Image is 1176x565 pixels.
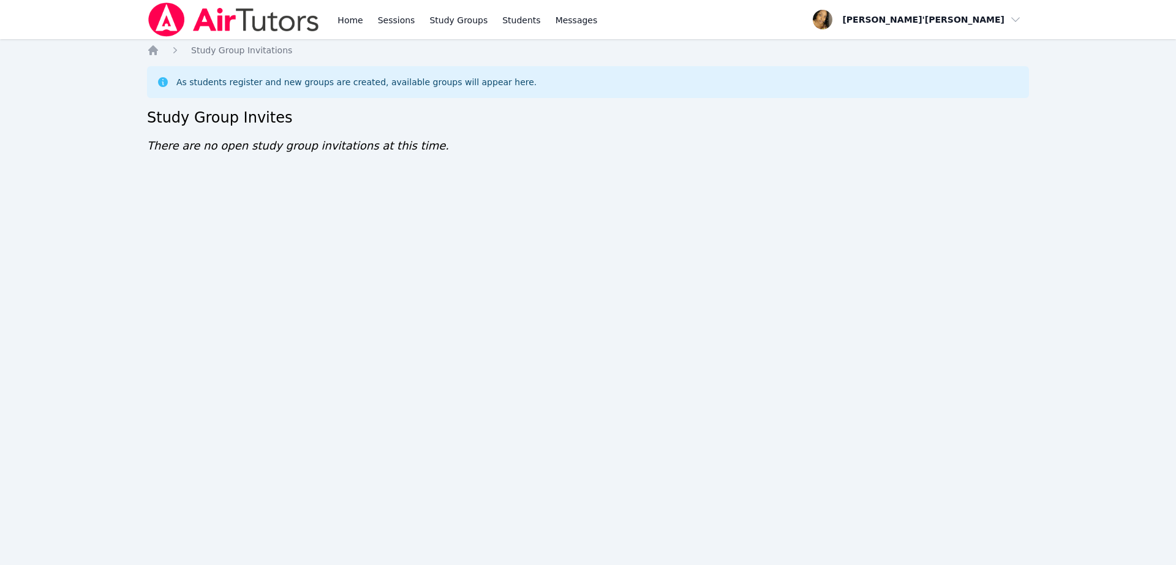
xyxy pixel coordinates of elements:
[191,44,292,56] a: Study Group Invitations
[147,108,1029,127] h2: Study Group Invites
[556,14,598,26] span: Messages
[176,76,537,88] div: As students register and new groups are created, available groups will appear here.
[147,2,320,37] img: Air Tutors
[147,44,1029,56] nav: Breadcrumb
[147,139,449,152] span: There are no open study group invitations at this time.
[191,45,292,55] span: Study Group Invitations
